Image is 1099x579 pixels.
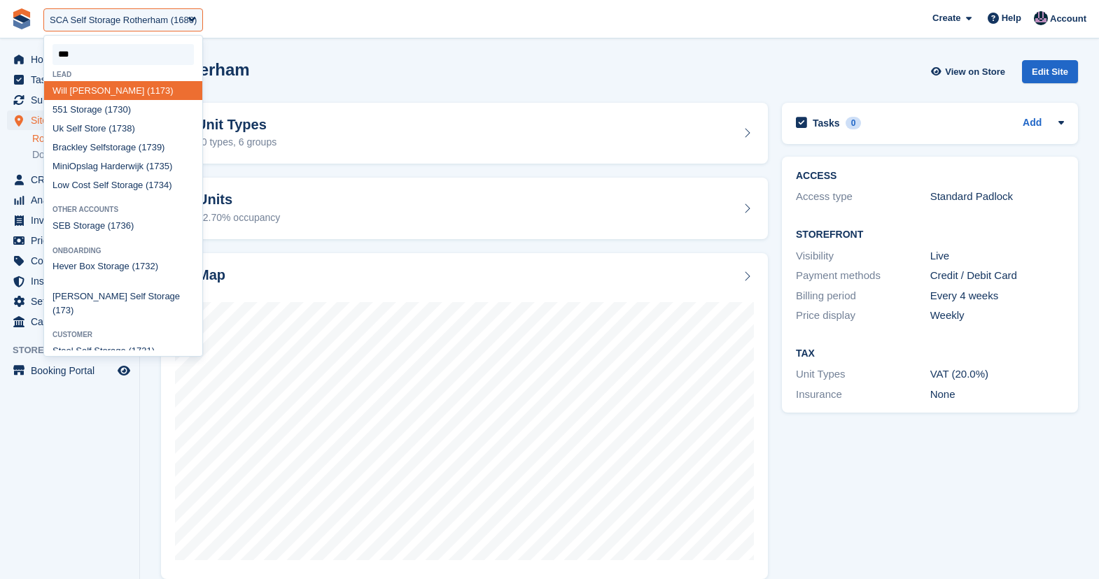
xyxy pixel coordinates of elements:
span: View on Store [945,65,1005,79]
a: Add [1023,115,1042,131]
a: menu [7,170,132,190]
div: Unit Types [796,366,930,383]
div: Weekly [930,308,1065,324]
div: Low Cost Self Storage ( 4) [44,176,202,194]
div: Payment methods [796,268,930,284]
div: Every 4 weeks [930,288,1065,304]
span: Subscriptions [31,90,115,110]
span: 173 [141,142,157,152]
a: menu [7,190,132,210]
span: 173 [55,305,71,315]
span: 173 [112,123,127,134]
div: Price display [796,308,930,324]
span: Booking Portal [31,361,115,380]
a: Unit Types 70 types, 6 groups [161,103,768,164]
div: Onboarding [44,247,202,255]
span: Sites [31,110,115,130]
a: View on Store [929,60,1011,83]
a: Preview store [115,362,132,379]
a: menu [7,292,132,311]
div: Live [930,248,1065,264]
a: menu [7,231,132,250]
div: Access type [796,189,930,205]
div: Other accounts [44,206,202,213]
h2: Unit Types [196,117,276,133]
div: Standard Padlock [930,189,1065,205]
span: Capital [31,312,115,331]
span: Account [1050,12,1086,26]
a: Units 52.70% occupancy [161,178,768,239]
a: menu [7,271,132,291]
span: 173 [111,220,126,231]
h2: Storefront [796,229,1064,241]
h2: ACCESS [796,171,1064,182]
div: 52.70% occupancy [197,210,280,225]
h2: Tax [796,348,1064,359]
div: Credit / Debit Card [930,268,1065,284]
h2: Map [197,267,225,283]
a: menu [7,90,132,110]
span: Invoices [31,210,115,230]
div: 70 types, 6 groups [196,135,276,150]
span: CRM [31,170,115,190]
div: Edit Site [1022,60,1078,83]
span: 173 [148,180,164,190]
span: 173 [149,161,164,171]
div: Visibility [796,248,930,264]
span: Create [932,11,960,25]
div: SCA Self Storage Rotherham (1686) [50,13,197,27]
a: menu [7,110,132,130]
img: stora-icon-8386f47178a22dfd0bd8f6a31ec36ba5ce8667c1dd55bd0f319d3a0aa187defe.svg [11,8,32,29]
span: 173 [155,85,171,96]
span: Settings [31,292,115,311]
h2: Tasks [813,117,840,129]
span: 173 [135,261,150,271]
a: Edit Site [1022,60,1078,89]
span: Pricing [31,231,115,250]
span: Tasks [31,70,115,90]
div: Insurance [796,387,930,403]
a: menu [7,251,132,271]
span: Insurance [31,271,115,291]
a: menu [7,70,132,90]
h2: Units [197,192,280,208]
a: menu [7,210,132,230]
div: Customer [44,331,202,338]
div: 551 Storage ( 0) [44,100,202,119]
div: Hever Box Storage ( 2) [44,257,202,276]
div: Billing period [796,288,930,304]
span: 173 [108,104,123,115]
div: Steel Self Storage ( 1) [44,342,202,361]
a: menu [7,312,132,331]
div: 0 [846,117,862,129]
div: None [930,387,1065,403]
span: 173 [132,345,147,356]
span: Home [31,50,115,69]
a: menu [7,50,132,69]
div: Uk Self Store ( 8) [44,119,202,138]
div: Lead [44,71,202,78]
div: MiniOpslag Harderwijk ( 5) [44,157,202,176]
span: Analytics [31,190,115,210]
span: Coupons [31,251,115,271]
span: Help [1002,11,1021,25]
span: Storefront [13,343,139,357]
h2: Rotherham [161,60,250,79]
a: menu [7,361,132,380]
a: Door-to-Door Storage [32,148,132,162]
div: VAT (20.0%) [930,366,1065,383]
div: [PERSON_NAME] Self Storage ( ) [44,287,202,320]
div: Will [PERSON_NAME] (1 ) [44,81,202,100]
a: Rotherham [32,132,132,145]
div: Brackley Selfstorage ( 9) [44,138,202,157]
div: SEB Storage ( 6) [44,217,202,236]
img: Oliver Bruce [1034,11,1048,25]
